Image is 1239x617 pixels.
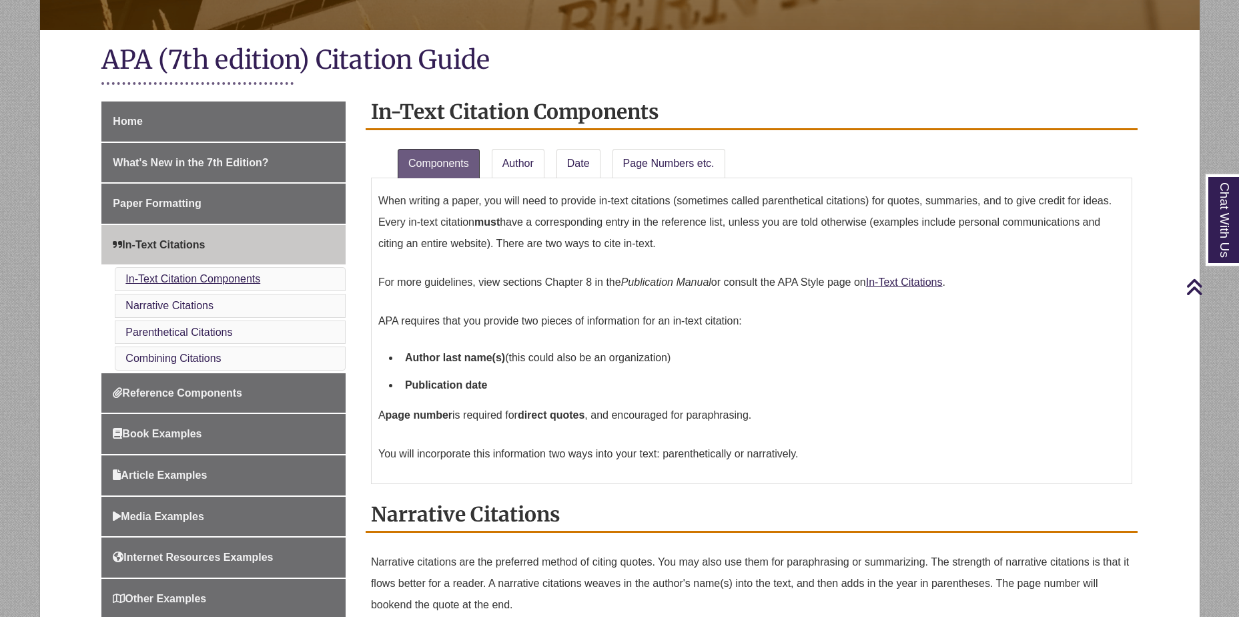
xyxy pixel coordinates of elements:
span: Paper Formatting [113,198,201,209]
a: Media Examples [101,497,346,537]
span: Article Examples [113,469,207,481]
a: In-Text Citation Components [125,273,260,284]
span: Other Examples [113,593,206,604]
a: Book Examples [101,414,346,454]
a: Paper Formatting [101,184,346,224]
a: What's New in the 7th Edition? [101,143,346,183]
p: You will incorporate this information two ways into your text: parenthetically or narratively. [378,438,1125,470]
a: In-Text Citations [866,276,943,288]
a: Components [398,149,480,178]
span: Reference Components [113,387,242,399]
strong: must [474,216,500,228]
a: In-Text Citations [101,225,346,265]
strong: Publication date [405,379,488,391]
h2: Narrative Citations [366,497,1138,533]
span: Internet Resources Examples [113,552,273,563]
h2: In-Text Citation Components [366,95,1138,130]
a: Back to Top [1186,278,1236,296]
h1: APA (7th edition) Citation Guide [101,43,1137,79]
strong: direct quotes [518,409,584,421]
a: Article Examples [101,455,346,495]
span: What's New in the 7th Edition? [113,157,268,168]
strong: Author last name(s) [405,352,505,363]
a: Parenthetical Citations [125,327,232,338]
span: Media Examples [113,511,204,522]
a: Page Numbers etc. [612,149,725,178]
a: Date [556,149,600,178]
a: Internet Resources Examples [101,538,346,578]
span: Book Examples [113,428,201,439]
a: Narrative Citations [125,300,214,311]
span: In-Text Citations [113,239,205,250]
a: Home [101,101,346,142]
p: APA requires that you provide two pieces of information for an in-text citation: [378,305,1125,337]
p: When writing a paper, you will need to provide in-text citations (sometimes called parenthetical ... [378,185,1125,260]
a: Reference Components [101,373,346,413]
p: A is required for , and encouraged for paraphrasing. [378,399,1125,431]
p: For more guidelines, view sections Chapter 8 in the or consult the APA Style page on . [378,266,1125,298]
li: (this could also be an organization) [400,344,1125,372]
a: Author [492,149,544,178]
em: Publication Manual [621,276,711,288]
strong: page number [386,409,452,421]
span: Home [113,116,142,127]
a: Combining Citations [125,353,221,364]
